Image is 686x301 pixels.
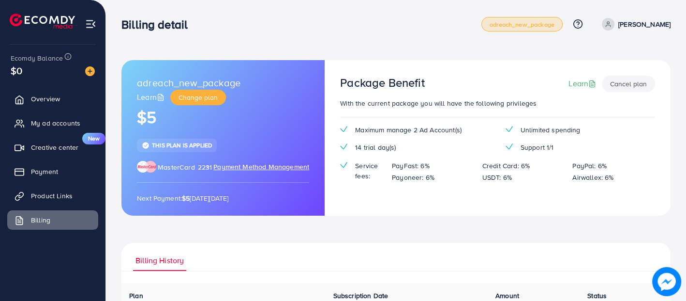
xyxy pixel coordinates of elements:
[31,118,80,128] span: My ad accounts
[31,167,58,176] span: Payment
[333,291,388,301] span: Subscription Date
[158,162,195,172] span: MasterCard
[587,291,607,301] span: Status
[7,210,98,230] a: Billing
[7,162,98,181] a: Payment
[482,160,530,172] p: Credit Card: 6%
[85,18,96,30] img: menu
[340,97,655,109] p: With the current package you will have the following privileges
[602,76,655,92] button: Cancel plan
[7,113,98,133] a: My ad accounts
[490,21,554,28] span: adreach_new_package
[129,291,143,301] span: Plan
[340,76,424,90] h3: Package Benefit
[121,17,195,32] h3: Billing detail
[521,143,554,152] span: Support 1/1
[495,291,519,301] span: Amount
[179,93,218,102] span: Change plan
[135,255,184,266] span: Billing History
[170,90,226,105] button: Change plan
[137,192,309,204] p: Next Payment: [DATE][DATE]
[10,14,75,29] img: logo
[137,161,156,173] img: brand
[572,172,613,183] p: Airwallex: 6%
[355,125,462,135] span: Maximum manage 2 Ad Account(s)
[31,215,50,225] span: Billing
[652,267,681,296] img: image
[11,53,63,63] span: Ecomdy Balance
[31,94,60,104] span: Overview
[340,126,347,132] img: tick
[568,78,598,89] a: Learn
[213,162,309,173] span: Payment Method Management
[7,89,98,109] a: Overview
[481,17,563,32] a: adreach_new_package
[506,143,513,150] img: tick
[392,172,434,183] p: Payoneer: 6%
[340,143,347,150] img: tick
[618,18,671,30] p: [PERSON_NAME]
[7,186,98,206] a: Product Links
[11,63,22,78] span: $0
[7,138,98,157] a: Creative centerNew
[85,66,95,76] img: image
[142,142,149,149] img: tick
[355,161,384,181] span: Service fees:
[482,172,512,183] p: USDT: 6%
[198,162,212,172] span: 2231
[355,143,396,152] span: 14 trial day(s)
[598,18,671,31] a: [PERSON_NAME]
[137,92,166,103] a: Learn
[137,76,240,90] span: adreach_new_package
[152,141,212,149] span: This plan is applied
[572,160,607,172] p: PayPal: 6%
[31,143,78,152] span: Creative center
[31,191,73,201] span: Product Links
[82,133,105,144] span: New
[340,162,347,168] img: tick
[182,193,190,203] strong: $5
[521,125,581,135] span: Unlimited spending
[506,126,513,132] img: tick
[392,160,430,172] p: PayFast: 6%
[137,108,309,127] h1: $5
